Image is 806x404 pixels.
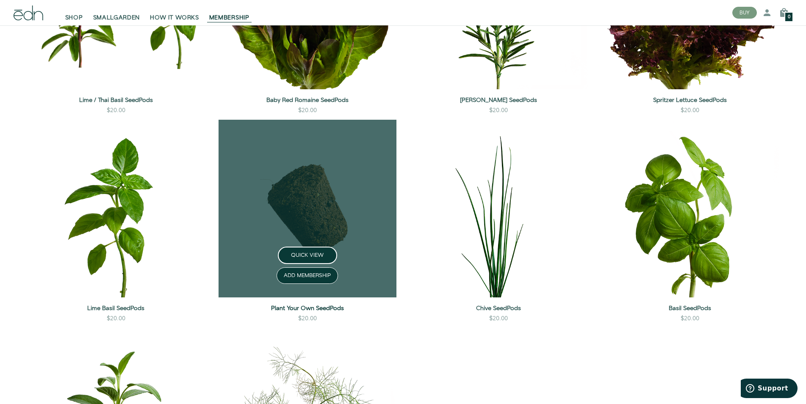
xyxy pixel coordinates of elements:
a: MEMBERSHIP [204,3,255,22]
div: $20.00 [681,314,699,323]
div: $20.00 [298,314,317,323]
a: Plant Your Own SeedPods [219,304,396,313]
a: Spritzer Lettuce SeedPods [601,96,779,104]
div: $20.00 [107,106,125,115]
button: QUICK VIEW [278,247,337,264]
a: Chive SeedPods [410,304,588,313]
iframe: Opens a widget where you can find more information [741,379,798,400]
img: Chive SeedPods [410,120,588,297]
a: Basil SeedPods [601,304,779,313]
div: $20.00 [489,106,508,115]
div: $20.00 [681,106,699,115]
div: $20.00 [107,314,125,323]
img: Basil SeedPods [601,120,779,297]
a: Baby Red Romaine SeedPods [219,96,396,104]
a: Lime Basil SeedPods [27,304,205,313]
a: Lime / Thai Basil SeedPods [27,96,205,104]
span: 0 [788,15,790,19]
button: ADD MEMBERSHIP [277,267,338,284]
a: [PERSON_NAME] SeedPods [410,96,588,104]
button: BUY [732,7,757,19]
a: SMALLGARDEN [88,3,145,22]
img: Lime Basil SeedPods [27,120,205,297]
span: HOW IT WORKS [150,14,199,22]
div: $20.00 [298,106,317,115]
div: $20.00 [489,314,508,323]
span: MEMBERSHIP [209,14,249,22]
a: HOW IT WORKS [145,3,204,22]
span: SHOP [65,14,83,22]
a: SHOP [60,3,88,22]
span: SMALLGARDEN [93,14,140,22]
